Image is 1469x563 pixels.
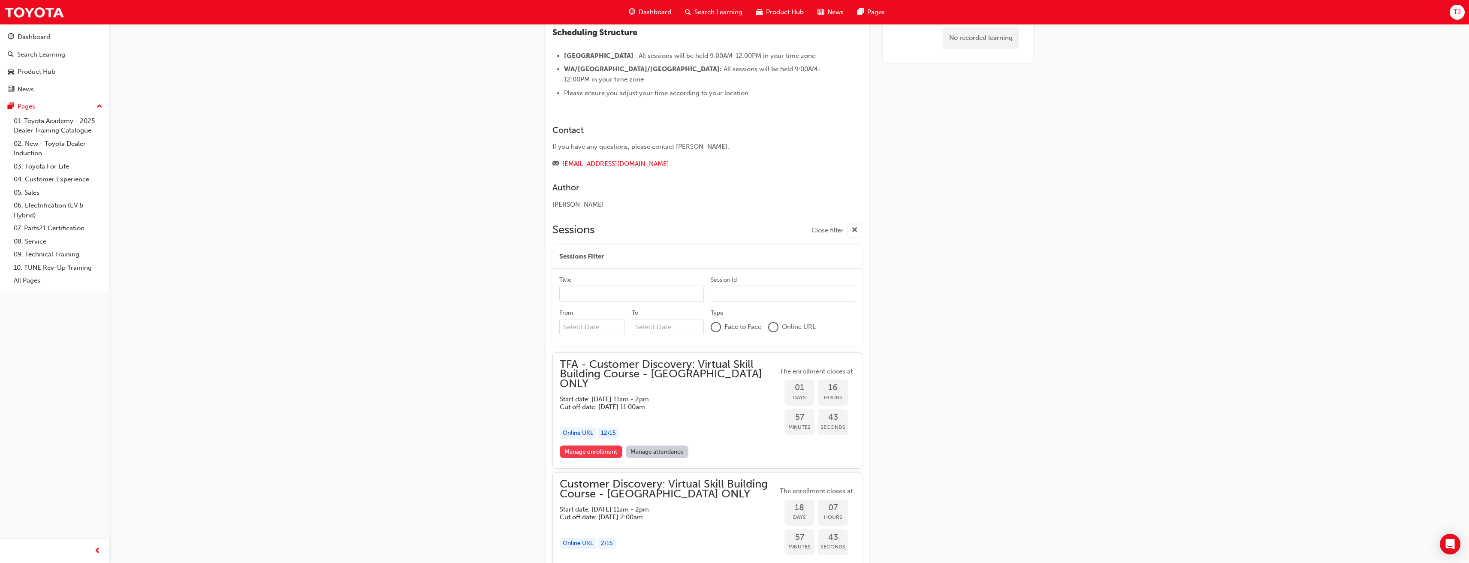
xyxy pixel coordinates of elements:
span: Seconds [818,542,848,552]
span: cross-icon [851,225,858,236]
a: 07. Parts21 Certification [10,222,106,235]
h5: Start date: [DATE] 11am - 2pm [560,506,764,513]
div: [PERSON_NAME] [552,200,831,210]
a: car-iconProduct Hub [749,3,811,21]
span: Minutes [784,422,814,432]
span: car-icon [756,7,763,18]
div: Dashboard [18,32,50,42]
span: The enrollment closes at [778,486,855,496]
a: 04. Customer Experience [10,173,106,186]
div: Title [559,276,571,284]
button: Pages [3,99,106,114]
a: search-iconSearch Learning [678,3,749,21]
div: If you have any questions, please contact [PERSON_NAME]. [552,142,831,152]
a: [EMAIL_ADDRESS][DOMAIN_NAME] [562,160,669,168]
input: From [559,319,625,335]
h5: Cut off date: [DATE] 11:00am [560,403,764,411]
div: Session Id [711,276,737,284]
span: guage-icon [8,33,14,41]
input: To [632,319,704,335]
span: Days [784,512,814,522]
span: guage-icon [629,7,635,18]
a: News [3,81,106,97]
a: 03. Toyota For Life [10,160,106,173]
span: : All sessions will be held 9:00AM-12:00PM in your time zone [635,52,815,60]
span: Dashboard [639,7,671,17]
span: prev-icon [94,546,101,557]
span: up-icon [97,101,103,112]
div: Product Hub [18,67,55,77]
button: TFA - Customer Discovery: Virtual Skill Building Course - [GEOGRAPHIC_DATA] ONLYStart date: [DATE... [560,360,855,462]
span: Scheduling Structure [552,27,637,37]
button: TJ [1450,5,1465,20]
span: car-icon [8,68,14,76]
div: Online URL [560,428,596,439]
a: Manage attendance [626,446,689,458]
div: 12 / 15 [598,428,619,439]
input: Session Id [711,286,855,302]
a: 09. Technical Training [10,248,106,261]
span: search-icon [8,51,14,59]
div: Pages [18,102,35,111]
span: Search Learning [694,7,742,17]
span: Pages [867,7,885,17]
span: TJ [1454,7,1461,17]
img: Trak [4,3,64,22]
a: 10. TUNE Rev-Up Training [10,261,106,274]
span: search-icon [685,7,691,18]
span: 57 [784,533,814,542]
a: 01. Toyota Academy - 2025 Dealer Training Catalogue [10,114,106,137]
a: Search Learning [3,47,106,63]
span: Sessions Filter [559,252,604,262]
span: 16 [818,383,848,393]
div: Search Learning [17,50,65,60]
h5: Start date: [DATE] 11am - 2pm [560,395,764,403]
h3: Author [552,183,831,193]
span: Face to Face [724,322,761,332]
span: Hours [818,512,848,522]
h2: Sessions [552,223,594,238]
div: From [559,309,573,317]
div: 2 / 15 [598,538,616,549]
h5: Cut off date: [DATE] 2:00am [560,513,764,521]
div: News [18,84,34,94]
span: WA/[GEOGRAPHIC_DATA]/[GEOGRAPHIC_DATA]: [564,65,722,73]
span: Please ensure you adjust your time according to your location. [564,89,750,97]
span: news-icon [8,86,14,93]
span: 07 [818,503,848,513]
h3: Contact [552,125,831,135]
span: email-icon [552,160,559,168]
span: News [827,7,844,17]
span: TFA - Customer Discovery: Virtual Skill Building Course - [GEOGRAPHIC_DATA] ONLY [560,360,778,389]
span: Online URL [782,322,816,332]
a: news-iconNews [811,3,851,21]
div: To [632,309,638,317]
span: 01 [784,383,814,393]
a: Product Hub [3,64,106,80]
span: 43 [818,533,848,542]
a: 08. Service [10,235,106,248]
div: Email [552,159,831,169]
div: Online URL [560,538,596,549]
a: Dashboard [3,29,106,45]
span: [GEOGRAPHIC_DATA] [564,52,633,60]
div: Open Intercom Messenger [1440,534,1460,554]
div: Type [711,309,724,317]
span: 57 [784,412,814,422]
span: Days [784,393,814,403]
a: pages-iconPages [851,3,892,21]
a: 06. Electrification (EV & Hybrid) [10,199,106,222]
span: The enrollment closes at [778,367,855,376]
a: Manage enrollment [560,446,622,458]
span: Customer Discovery: Virtual Skill Building Course - [GEOGRAPHIC_DATA] ONLY [560,479,778,499]
span: pages-icon [857,7,864,18]
a: All Pages [10,274,106,287]
span: Minutes [784,542,814,552]
span: news-icon [817,7,824,18]
div: No recorded learning [943,27,1019,49]
button: DashboardSearch LearningProduct HubNews [3,27,106,99]
span: 43 [818,412,848,422]
a: guage-iconDashboard [622,3,678,21]
span: Close filter [811,226,844,235]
